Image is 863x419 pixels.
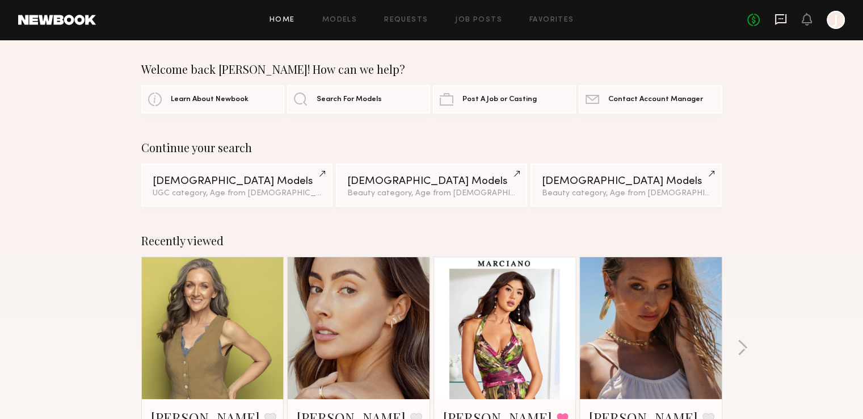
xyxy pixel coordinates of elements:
[270,16,295,24] a: Home
[153,190,321,198] div: UGC category, Age from [DEMOGRAPHIC_DATA].
[141,85,284,114] a: Learn About Newbook
[347,190,516,198] div: Beauty category, Age from [DEMOGRAPHIC_DATA].
[141,62,722,76] div: Welcome back [PERSON_NAME]! How can we help?
[141,164,332,207] a: [DEMOGRAPHIC_DATA] ModelsUGC category, Age from [DEMOGRAPHIC_DATA].
[542,176,710,187] div: [DEMOGRAPHIC_DATA] Models
[433,85,576,114] a: Post A Job or Casting
[141,234,722,248] div: Recently viewed
[579,85,722,114] a: Contact Account Manager
[384,16,428,24] a: Requests
[347,176,516,187] div: [DEMOGRAPHIC_DATA] Models
[322,16,357,24] a: Models
[153,176,321,187] div: [DEMOGRAPHIC_DATA] Models
[542,190,710,198] div: Beauty category, Age from [DEMOGRAPHIC_DATA].
[462,96,537,103] span: Post A Job or Casting
[529,16,574,24] a: Favorites
[455,16,502,24] a: Job Posts
[171,96,249,103] span: Learn About Newbook
[287,85,430,114] a: Search For Models
[317,96,382,103] span: Search For Models
[531,164,722,207] a: [DEMOGRAPHIC_DATA] ModelsBeauty category, Age from [DEMOGRAPHIC_DATA].
[608,96,703,103] span: Contact Account Manager
[141,141,722,154] div: Continue your search
[827,11,845,29] a: J
[336,164,527,207] a: [DEMOGRAPHIC_DATA] ModelsBeauty category, Age from [DEMOGRAPHIC_DATA].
